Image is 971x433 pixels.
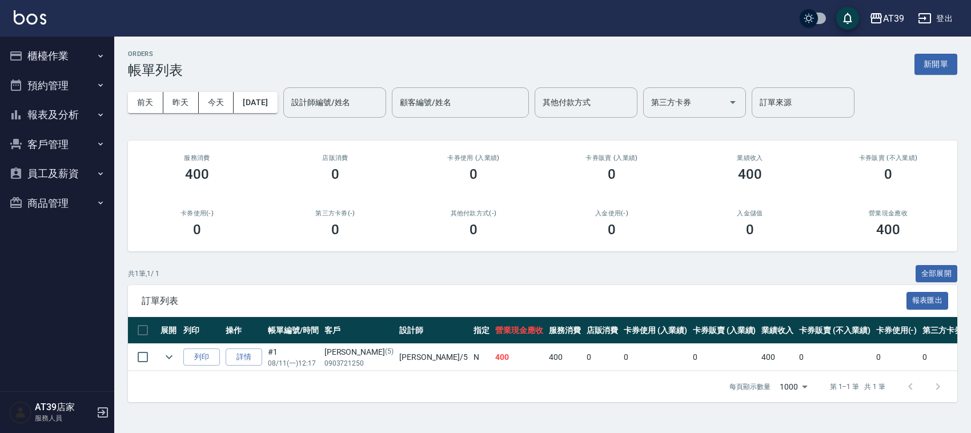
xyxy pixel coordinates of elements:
[796,317,873,344] th: 卡券販賣 (不入業績)
[280,210,391,217] h2: 第三方卡券(-)
[5,159,110,189] button: 員工及薪資
[324,346,394,358] div: [PERSON_NAME]
[193,222,201,238] h3: 0
[470,222,478,238] h3: 0
[471,317,492,344] th: 指定
[833,154,944,162] h2: 卡券販賣 (不入業績)
[546,344,584,371] td: 400
[223,317,265,344] th: 操作
[324,358,394,368] p: 0903721250
[492,344,546,371] td: 400
[884,166,892,182] h3: 0
[331,166,339,182] h3: 0
[163,92,199,113] button: 昨天
[913,8,957,29] button: 登出
[396,317,471,344] th: 設計師
[161,348,178,366] button: expand row
[608,166,616,182] h3: 0
[873,344,920,371] td: 0
[621,344,690,371] td: 0
[759,344,796,371] td: 400
[546,317,584,344] th: 服務消費
[128,62,183,78] h3: 帳單列表
[471,344,492,371] td: N
[608,222,616,238] h3: 0
[584,317,621,344] th: 店販消費
[470,166,478,182] h3: 0
[724,93,742,111] button: Open
[268,358,319,368] p: 08/11 (一) 12:17
[906,295,949,306] a: 報表匯出
[738,166,762,182] h3: 400
[183,348,220,366] button: 列印
[396,344,471,371] td: [PERSON_NAME] /5
[185,166,209,182] h3: 400
[128,92,163,113] button: 前天
[883,11,904,26] div: AT39
[556,210,667,217] h2: 入金使用(-)
[5,100,110,130] button: 報表及分析
[385,346,394,358] p: (5)
[280,154,391,162] h2: 店販消費
[5,189,110,218] button: 商品管理
[226,348,262,366] a: 詳情
[695,210,805,217] h2: 入金儲值
[914,58,957,69] a: 新開單
[690,344,759,371] td: 0
[621,317,690,344] th: 卡券使用 (入業績)
[142,210,252,217] h2: 卡券使用(-)
[142,295,906,307] span: 訂單列表
[35,402,93,413] h5: AT39店家
[128,50,183,58] h2: ORDERS
[836,7,859,30] button: save
[418,210,529,217] h2: 其他付款方式(-)
[916,265,958,283] button: 全部展開
[5,130,110,159] button: 客戶管理
[322,317,396,344] th: 客戶
[492,317,546,344] th: 營業現金應收
[199,92,234,113] button: 今天
[830,382,885,392] p: 第 1–1 筆 共 1 筆
[158,317,180,344] th: 展開
[775,371,812,402] div: 1000
[331,222,339,238] h3: 0
[5,41,110,71] button: 櫃檯作業
[746,222,754,238] h3: 0
[873,317,920,344] th: 卡券使用(-)
[759,317,796,344] th: 業績收入
[876,222,900,238] h3: 400
[265,344,322,371] td: #1
[690,317,759,344] th: 卡券販賣 (入業績)
[584,344,621,371] td: 0
[865,7,909,30] button: AT39
[556,154,667,162] h2: 卡券販賣 (入業績)
[695,154,805,162] h2: 業績收入
[180,317,223,344] th: 列印
[418,154,529,162] h2: 卡券使用 (入業績)
[914,54,957,75] button: 新開單
[265,317,322,344] th: 帳單編號/時間
[729,382,771,392] p: 每頁顯示數量
[142,154,252,162] h3: 服務消費
[14,10,46,25] img: Logo
[234,92,277,113] button: [DATE]
[796,344,873,371] td: 0
[9,401,32,424] img: Person
[35,413,93,423] p: 服務人員
[833,210,944,217] h2: 營業現金應收
[128,268,159,279] p: 共 1 筆, 1 / 1
[906,292,949,310] button: 報表匯出
[5,71,110,101] button: 預約管理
